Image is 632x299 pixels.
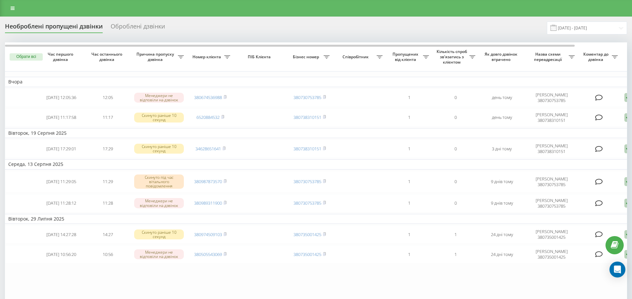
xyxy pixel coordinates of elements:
[386,88,432,107] td: 1
[38,108,84,127] td: [DATE] 11:17:58
[581,52,612,62] span: Коментар до дзвінка
[528,52,569,62] span: Назва схеми переадресації
[134,52,178,62] span: Причина пропуску дзвінка
[84,108,131,127] td: 11:17
[134,93,184,103] div: Менеджери не відповіли на дзвінок
[525,88,578,107] td: [PERSON_NAME] 380730753785
[293,251,321,257] a: 380735001425
[195,146,221,152] a: 34628651641
[134,113,184,123] div: Скинуто раніше 10 секунд
[386,139,432,158] td: 1
[432,245,479,264] td: 1
[194,94,222,100] a: 380674536988
[38,139,84,158] td: [DATE] 17:29:01
[111,23,165,33] div: Оброблені дзвінки
[479,225,525,244] td: 24 дні тому
[43,52,79,62] span: Час першого дзвінка
[194,200,222,206] a: 380989311900
[525,171,578,193] td: [PERSON_NAME] 380730753785
[386,225,432,244] td: 1
[525,108,578,127] td: [PERSON_NAME] 380738310151
[479,88,525,107] td: день тому
[134,249,184,259] div: Менеджери не відповіли на дзвінок
[38,194,84,213] td: [DATE] 11:28:12
[432,139,479,158] td: 0
[84,245,131,264] td: 10:56
[84,194,131,213] td: 11:28
[84,139,131,158] td: 17:29
[386,194,432,213] td: 1
[479,245,525,264] td: 24 дні тому
[432,108,479,127] td: 0
[389,52,423,62] span: Пропущених від клієнта
[386,108,432,127] td: 1
[432,88,479,107] td: 0
[386,245,432,264] td: 1
[196,114,220,120] a: 6520884532
[84,171,131,193] td: 11:29
[293,200,321,206] a: 380730753785
[432,171,479,193] td: 0
[134,174,184,189] div: Скинуто під час вітального повідомлення
[386,171,432,193] td: 1
[194,178,222,184] a: 380987873570
[432,194,479,213] td: 0
[293,94,321,100] a: 380730753785
[525,139,578,158] td: [PERSON_NAME] 380738310151
[134,229,184,239] div: Скинуто раніше 10 секунд
[484,52,520,62] span: Як довго дзвінок втрачено
[293,146,321,152] a: 380738310151
[134,198,184,208] div: Менеджери не відповіли на дзвінок
[194,231,222,237] a: 380974509103
[84,88,131,107] td: 12:05
[336,54,377,60] span: Співробітник
[38,171,84,193] td: [DATE] 11:29:05
[479,108,525,127] td: день тому
[134,144,184,154] div: Скинуто раніше 10 секунд
[525,194,578,213] td: [PERSON_NAME] 380730753785
[525,225,578,244] td: [PERSON_NAME] 380735001425
[293,178,321,184] a: 380730753785
[432,225,479,244] td: 1
[479,139,525,158] td: 3 дні тому
[293,231,321,237] a: 380735001425
[479,171,525,193] td: 9 днів тому
[293,114,321,120] a: 380738310151
[38,245,84,264] td: [DATE] 10:56:20
[90,52,126,62] span: Час останнього дзвінка
[525,245,578,264] td: [PERSON_NAME] 380735001425
[239,54,281,60] span: ПІБ Клієнта
[609,262,625,277] div: Open Intercom Messenger
[290,54,324,60] span: Бізнес номер
[194,251,222,257] a: 380505543069
[10,53,43,61] button: Обрати всі
[479,194,525,213] td: 9 днів тому
[38,88,84,107] td: [DATE] 12:05:36
[84,225,131,244] td: 14:27
[436,49,469,65] span: Кількість спроб зв'язатись з клієнтом
[190,54,224,60] span: Номер клієнта
[38,225,84,244] td: [DATE] 14:27:28
[5,23,103,33] div: Необроблені пропущені дзвінки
